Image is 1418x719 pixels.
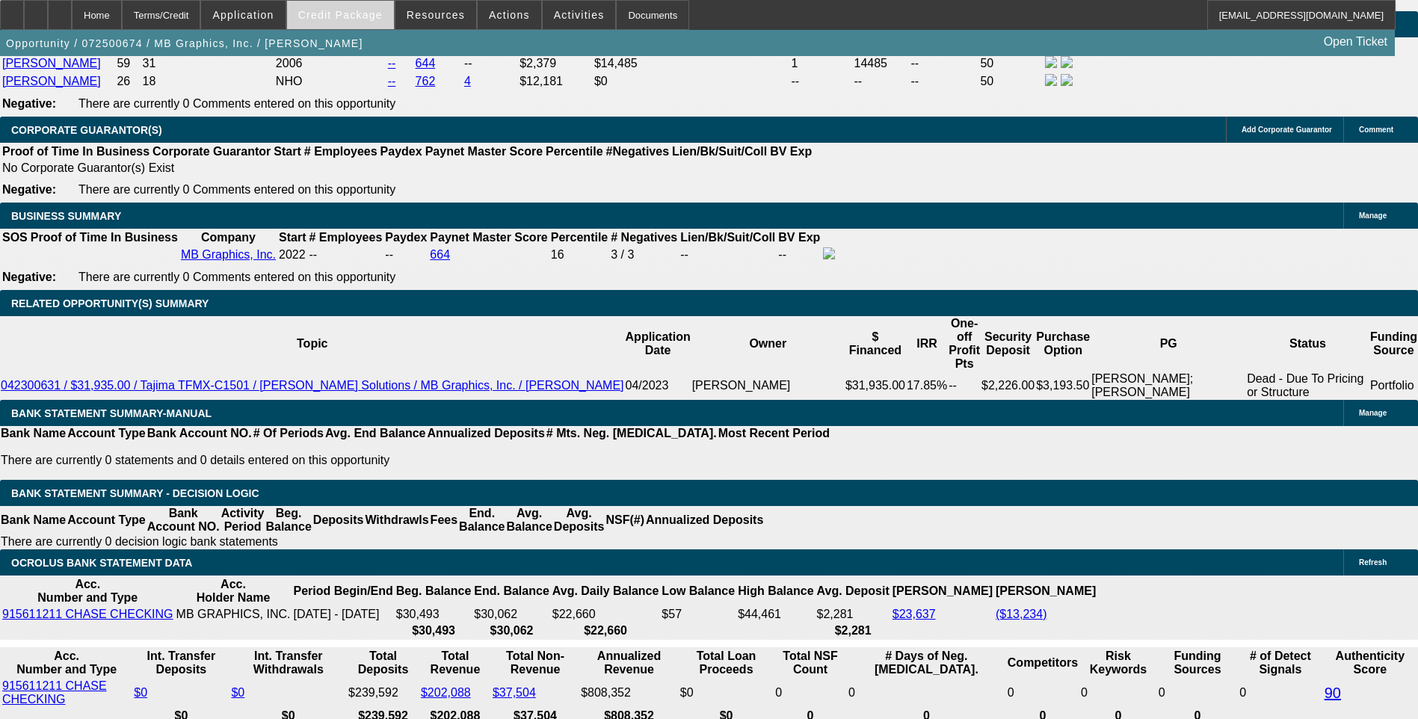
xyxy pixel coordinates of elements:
[473,607,549,622] td: $30,062
[1091,316,1246,371] th: PG
[1158,649,1237,677] th: Funding Sources
[380,145,422,158] b: Paydex
[816,623,890,638] th: $2,281
[364,506,429,534] th: Withdrawls
[278,247,306,263] td: 2022
[672,145,767,158] b: Lien/Bk/Suit/Coll
[385,231,427,244] b: Paydex
[395,577,472,605] th: Beg. Balance
[546,426,718,441] th: # Mts. Neg. [MEDICAL_DATA].
[1035,316,1091,371] th: Purchase Option
[1007,649,1079,677] th: Competitors
[464,75,471,87] a: 4
[505,506,552,534] th: Avg. Balance
[473,577,549,605] th: End. Balance
[691,316,845,371] th: Owner
[1007,679,1079,707] td: 0
[816,577,890,605] th: Avg. Deposit
[774,649,846,677] th: Sum of the Total NSF Count and Total Overdraft Fee Count from Ocrolus
[388,57,396,70] a: --
[691,371,845,400] td: [PERSON_NAME]
[611,248,677,262] div: 3 / 3
[11,210,121,222] span: BUSINESS SUMMARY
[2,75,101,87] a: [PERSON_NAME]
[1045,56,1057,68] img: facebook-icon.png
[287,1,394,29] button: Credit Package
[142,55,274,72] td: 31
[388,75,396,87] a: --
[304,145,377,158] b: # Employees
[679,649,773,677] th: Total Loan Proceeds
[823,247,835,259] img: facebook-icon.png
[1061,74,1073,86] img: linkedin-icon.png
[995,577,1097,605] th: [PERSON_NAME]
[848,679,1005,707] td: 0
[147,506,221,534] th: Bank Account NO.
[551,248,608,262] div: 16
[279,231,306,244] b: Start
[230,649,346,677] th: Int. Transfer Withdrawals
[324,426,427,441] th: Avg. End Balance
[492,649,579,677] th: Total Non-Revenue
[416,75,436,87] a: 762
[473,623,549,638] th: $30,062
[1324,649,1417,677] th: Authenticity Score
[910,73,978,90] td: --
[1,161,819,176] td: No Corporate Guarantor(s) Exist
[679,247,776,263] td: --
[893,608,936,620] a: $23,637
[906,371,948,400] td: 17.85%
[1080,679,1156,707] td: 0
[910,55,978,72] td: --
[1318,29,1393,55] a: Open Ticket
[2,679,107,706] a: 915611211 CHASE CHECKING
[78,97,395,110] span: There are currently 0 Comments entered on this opportunity
[854,73,909,90] td: --
[1045,74,1057,86] img: facebook-icon.png
[594,73,789,90] td: $0
[176,577,292,605] th: Acc. Holder Name
[274,145,300,158] b: Start
[1359,409,1387,417] span: Manage
[948,316,981,371] th: One-off Profit Pts
[407,9,465,21] span: Resources
[348,679,419,707] td: $239,592
[11,487,259,499] span: Bank Statement Summary - Decision Logic
[1,649,132,677] th: Acc. Number and Type
[478,1,541,29] button: Actions
[425,145,543,158] b: Paynet Master Score
[430,248,450,261] a: 664
[519,55,592,72] td: $2,379
[152,145,271,158] b: Corporate Guarantor
[553,506,605,534] th: Avg. Deposits
[292,607,393,622] td: [DATE] - [DATE]
[790,73,851,90] td: --
[1080,649,1156,677] th: Risk Keywords
[816,607,890,622] td: $2,281
[11,124,162,136] span: CORPORATE GUARANTOR(S)
[948,371,981,400] td: --
[979,55,1043,72] td: 50
[6,37,363,49] span: Opportunity / 072500674 / MB Graphics, Inc. / [PERSON_NAME]
[979,73,1043,90] td: 50
[1359,212,1387,220] span: Manage
[625,316,691,371] th: Application Date
[552,577,660,605] th: Avg. Daily Balance
[679,679,773,707] td: $0
[395,1,476,29] button: Resources
[265,506,312,534] th: Beg. Balance
[67,426,147,441] th: Account Type
[543,1,616,29] button: Activities
[1,577,174,605] th: Acc. Number and Type
[981,371,1035,400] td: $2,226.00
[2,183,56,196] b: Negative:
[661,577,736,605] th: Low Balance
[67,506,147,534] th: Account Type
[996,608,1047,620] a: ($13,234)
[777,247,821,263] td: --
[551,231,608,244] b: Percentile
[395,607,472,622] td: $30,493
[1242,126,1332,134] span: Add Corporate Guarantor
[770,145,812,158] b: BV Exp
[298,9,383,21] span: Credit Package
